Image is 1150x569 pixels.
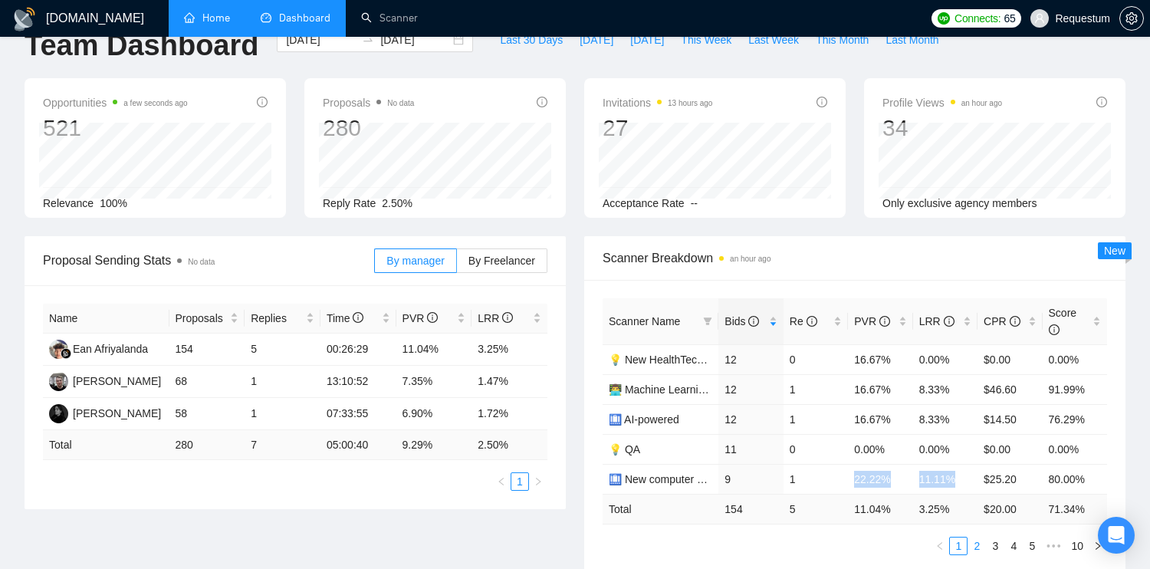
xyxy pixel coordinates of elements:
[1093,541,1102,551] span: right
[1119,12,1144,25] a: setting
[882,197,1037,209] span: Only exclusive agency members
[718,494,783,524] td: 154
[987,538,1004,554] a: 3
[877,28,947,52] button: Last Month
[848,464,912,494] td: 22.22%
[1043,434,1107,464] td: 0.00%
[848,404,912,434] td: 16.67%
[261,12,271,23] span: dashboard
[1043,344,1107,374] td: 0.00%
[386,255,444,267] span: By manager
[668,99,712,107] time: 13 hours ago
[1034,13,1045,24] span: user
[497,477,506,486] span: left
[100,197,127,209] span: 100%
[1104,245,1125,257] span: New
[320,398,396,430] td: 07:33:55
[478,312,513,324] span: LRR
[492,472,511,491] li: Previous Page
[245,430,320,460] td: 7
[609,383,761,396] a: 👨‍💻 Machine Learning developer
[500,31,563,48] span: Last 30 Days
[978,434,1042,464] td: $0.00
[43,94,188,112] span: Opportunities
[491,28,571,52] button: Last 30 Days
[609,354,734,366] a: 💡 New HealthTech UI/UX
[427,312,438,323] span: info-circle
[854,315,890,327] span: PVR
[961,99,1002,107] time: an hour ago
[245,366,320,398] td: 1
[879,316,890,327] span: info-circle
[986,537,1004,555] li: 3
[362,34,374,46] span: to
[603,494,718,524] td: Total
[790,315,817,327] span: Re
[245,398,320,430] td: 1
[472,398,547,430] td: 1.72%
[630,31,664,48] span: [DATE]
[848,374,912,404] td: 16.67%
[1098,517,1135,554] div: Open Intercom Messenger
[49,342,148,354] a: EAEan Afriyalanda
[402,312,439,324] span: PVR
[323,197,376,209] span: Reply Rate
[913,374,978,404] td: 8.33%
[700,310,715,333] span: filter
[784,344,848,374] td: 0
[848,344,912,374] td: 16.67%
[1066,538,1088,554] a: 10
[882,113,1002,143] div: 34
[978,374,1042,404] td: $46.60
[396,366,472,398] td: 7.35%
[43,251,374,270] span: Proposal Sending Stats
[320,334,396,366] td: 00:26:29
[968,538,985,554] a: 2
[784,404,848,434] td: 1
[169,398,245,430] td: 58
[43,197,94,209] span: Relevance
[691,197,698,209] span: --
[251,310,303,327] span: Replies
[1043,374,1107,404] td: 91.99%
[279,12,330,25] span: Dashboard
[61,348,71,359] img: gigradar-bm.png
[169,334,245,366] td: 154
[323,94,414,112] span: Proposals
[935,541,945,551] span: left
[950,538,967,554] a: 1
[73,340,148,357] div: Ean Afriyalanda
[609,413,679,426] a: 🛄 AI-powered
[580,31,613,48] span: [DATE]
[43,113,188,143] div: 521
[622,28,672,52] button: [DATE]
[537,97,547,107] span: info-circle
[49,406,161,419] a: AK[PERSON_NAME]
[978,494,1042,524] td: $ 20.00
[492,472,511,491] button: left
[1049,324,1060,335] span: info-circle
[1120,12,1143,25] span: setting
[12,7,37,31] img: logo
[382,197,412,209] span: 2.50%
[361,12,418,25] a: searchScanner
[978,344,1042,374] td: $0.00
[913,494,978,524] td: 3.25 %
[511,472,529,491] li: 1
[1049,307,1077,336] span: Score
[816,31,869,48] span: This Month
[169,366,245,398] td: 68
[913,344,978,374] td: 0.00%
[169,430,245,460] td: 280
[913,434,978,464] td: 0.00%
[323,113,414,143] div: 280
[938,12,950,25] img: upwork-logo.png
[534,477,543,486] span: right
[472,334,547,366] td: 3.25%
[609,473,724,485] a: 🛄 New computer vision
[931,537,949,555] li: Previous Page
[848,494,912,524] td: 11.04 %
[784,494,848,524] td: 5
[1041,537,1066,555] li: Next 5 Pages
[949,537,968,555] li: 1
